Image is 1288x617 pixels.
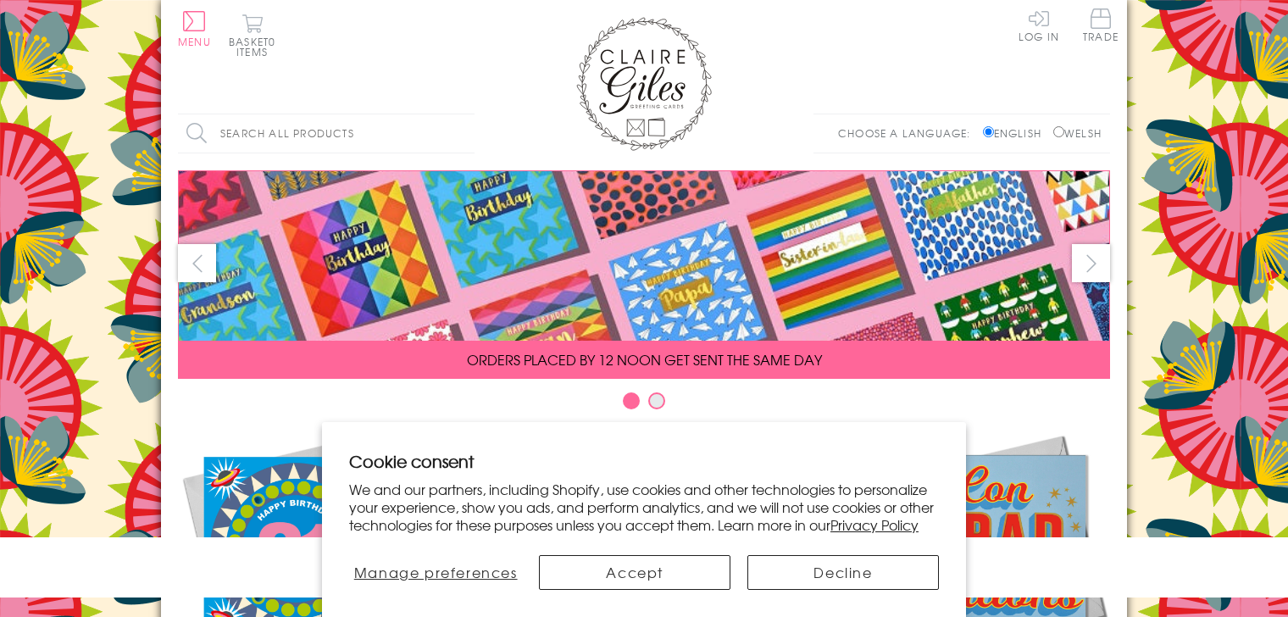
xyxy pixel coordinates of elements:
[467,349,822,370] span: ORDERS PLACED BY 12 NOON GET SENT THE SAME DAY
[1019,8,1059,42] a: Log In
[983,126,994,137] input: English
[648,392,665,409] button: Carousel Page 2
[229,14,275,57] button: Basket0 items
[236,34,275,59] span: 0 items
[747,555,939,590] button: Decline
[623,392,640,409] button: Carousel Page 1 (Current Slide)
[178,34,211,49] span: Menu
[178,392,1110,418] div: Carousel Pagination
[1083,8,1119,45] a: Trade
[830,514,919,535] a: Privacy Policy
[349,481,939,533] p: We and our partners, including Shopify, use cookies and other technologies to personalize your ex...
[178,114,475,153] input: Search all products
[983,125,1050,141] label: English
[1053,126,1064,137] input: Welsh
[1053,125,1102,141] label: Welsh
[349,449,939,473] h2: Cookie consent
[838,125,980,141] p: Choose a language:
[349,555,522,590] button: Manage preferences
[458,114,475,153] input: Search
[539,555,730,590] button: Accept
[178,11,211,47] button: Menu
[1072,244,1110,282] button: next
[1083,8,1119,42] span: Trade
[576,17,712,151] img: Claire Giles Greetings Cards
[354,562,518,582] span: Manage preferences
[178,244,216,282] button: prev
